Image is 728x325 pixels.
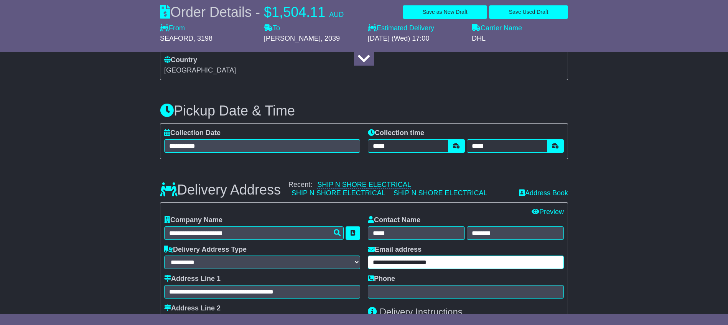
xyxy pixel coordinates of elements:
[164,216,222,224] label: Company Name
[164,246,247,254] label: Delivery Address Type
[164,129,221,137] label: Collection Date
[368,216,420,224] label: Contact Name
[160,24,185,33] label: From
[368,275,395,283] label: Phone
[164,66,236,74] span: [GEOGRAPHIC_DATA]
[329,11,344,18] span: AUD
[160,35,193,42] span: SEAFORD
[292,189,385,197] a: SHIP N SHORE ELECTRICAL
[472,24,522,33] label: Carrier Name
[321,35,340,42] span: , 2039
[160,4,344,20] div: Order Details -
[164,275,221,283] label: Address Line 1
[160,103,568,119] h3: Pickup Date & Time
[317,181,411,189] a: SHIP N SHORE ELECTRICAL
[160,182,281,198] h3: Delivery Address
[193,35,212,42] span: , 3198
[532,208,564,216] a: Preview
[264,24,280,33] label: To
[368,129,424,137] label: Collection time
[380,307,463,317] span: Delivery Instructions
[272,4,325,20] span: 1,504.11
[264,35,321,42] span: [PERSON_NAME]
[394,189,488,197] a: SHIP N SHORE ELECTRICAL
[368,24,464,33] label: Estimated Delivery
[403,5,487,19] button: Save as New Draft
[368,35,464,43] div: [DATE] (Wed) 17:00
[472,35,568,43] div: DHL
[288,181,511,197] div: Recent:
[368,246,422,254] label: Email address
[164,304,221,313] label: Address Line 2
[164,56,197,64] label: Country
[489,5,568,19] button: Save Used Draft
[264,4,272,20] span: $
[519,189,568,197] a: Address Book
